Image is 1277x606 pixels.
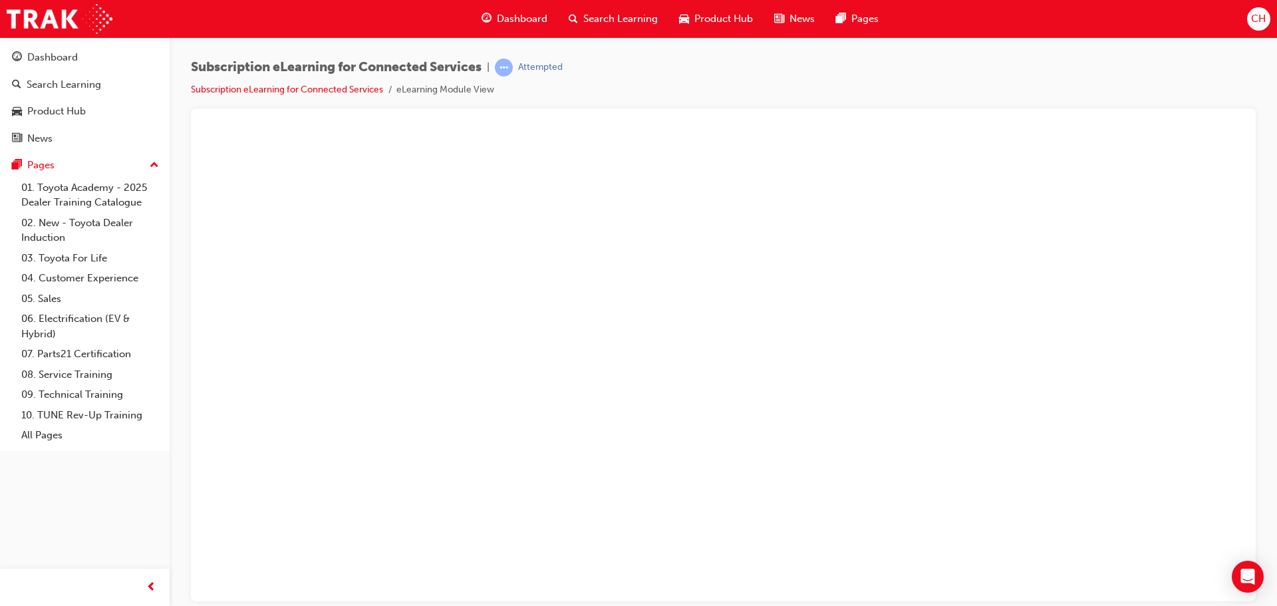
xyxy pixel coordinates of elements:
a: 01. Toyota Academy - 2025 Dealer Training Catalogue [16,178,164,213]
span: Subscription eLearning for Connected Services [191,60,482,75]
div: Open Intercom Messenger [1232,561,1264,593]
span: CH [1251,11,1266,27]
a: guage-iconDashboard [471,5,558,33]
a: Search Learning [5,73,164,97]
span: guage-icon [482,11,492,27]
span: pages-icon [12,160,22,172]
button: Pages [5,153,164,178]
button: DashboardSearch LearningProduct HubNews [5,43,164,153]
a: News [5,126,164,151]
a: car-iconProduct Hub [668,5,764,33]
span: car-icon [679,11,689,27]
div: Attempted [518,61,563,74]
img: Trak [7,4,112,34]
a: 03. Toyota For Life [16,248,164,269]
span: prev-icon [146,579,156,596]
a: 05. Sales [16,289,164,309]
a: Subscription eLearning for Connected Services [191,84,383,95]
span: search-icon [12,79,21,91]
a: All Pages [16,425,164,446]
button: CH [1247,7,1270,31]
span: car-icon [12,106,22,118]
a: pages-iconPages [825,5,889,33]
li: eLearning Module View [396,82,494,98]
span: guage-icon [12,52,22,64]
div: Pages [27,158,55,173]
span: news-icon [774,11,784,27]
span: Product Hub [694,11,753,27]
span: Search Learning [583,11,658,27]
span: Pages [851,11,879,27]
a: 08. Service Training [16,365,164,385]
a: 02. New - Toyota Dealer Induction [16,213,164,248]
a: 07. Parts21 Certification [16,344,164,365]
a: 09. Technical Training [16,384,164,405]
span: search-icon [569,11,578,27]
a: news-iconNews [764,5,825,33]
span: Dashboard [497,11,547,27]
span: news-icon [12,133,22,145]
span: pages-icon [836,11,846,27]
a: Dashboard [5,45,164,70]
a: 06. Electrification (EV & Hybrid) [16,309,164,344]
span: | [487,60,490,75]
span: News [789,11,815,27]
span: learningRecordVerb_ATTEMPT-icon [495,59,513,76]
span: up-icon [150,157,159,174]
div: Product Hub [27,104,86,119]
a: search-iconSearch Learning [558,5,668,33]
a: 10. TUNE Rev-Up Training [16,405,164,426]
div: News [27,131,53,146]
a: Product Hub [5,99,164,124]
div: Dashboard [27,50,78,65]
div: Search Learning [27,77,101,92]
a: 04. Customer Experience [16,268,164,289]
